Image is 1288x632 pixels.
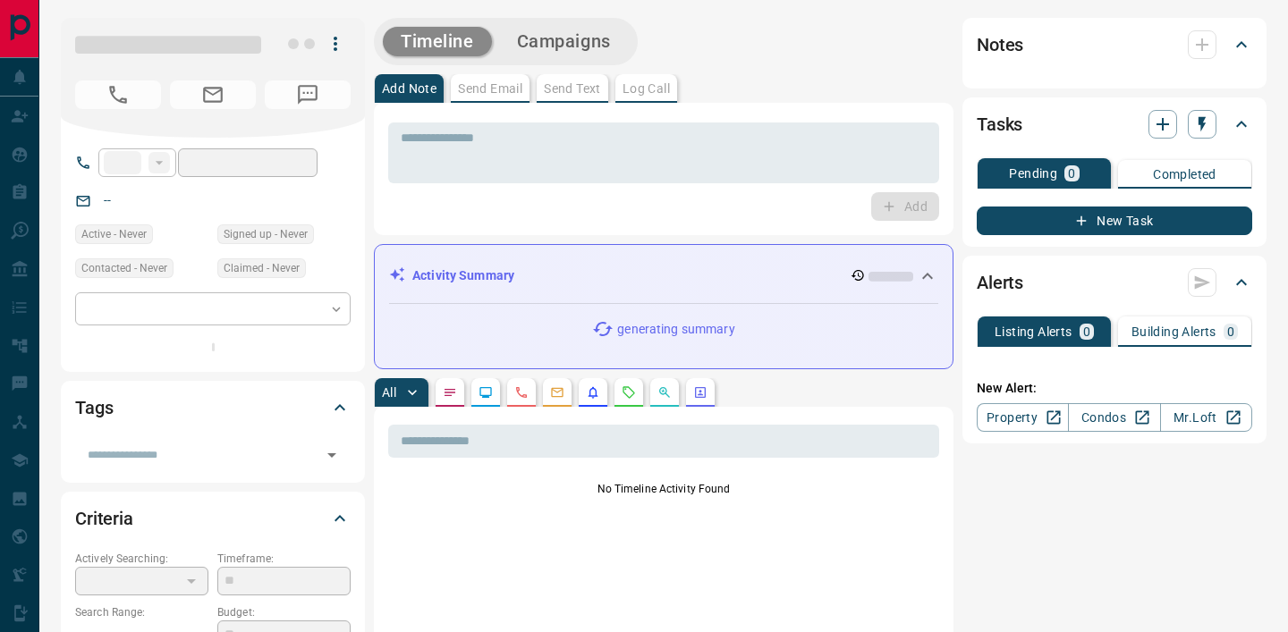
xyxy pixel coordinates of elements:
p: Completed [1153,168,1216,181]
button: New Task [977,206,1252,235]
a: -- [104,193,111,207]
div: Notes [977,23,1252,66]
svg: Emails [550,385,564,400]
div: Tags [75,386,351,429]
p: Actively Searching: [75,551,208,567]
span: Contacted - Never [81,259,167,277]
span: No Number [265,80,351,109]
p: Timeframe: [217,551,351,567]
p: 0 [1227,325,1234,338]
h2: Tasks [977,110,1022,139]
p: All [382,386,396,399]
span: No Number [75,80,161,109]
p: New Alert: [977,379,1252,398]
span: Signed up - Never [224,225,308,243]
div: Alerts [977,261,1252,304]
svg: Calls [514,385,529,400]
p: Listing Alerts [995,325,1072,338]
h2: Criteria [75,504,133,533]
h2: Notes [977,30,1023,59]
div: Criteria [75,497,351,540]
p: Building Alerts [1131,325,1216,338]
p: 0 [1068,167,1075,180]
a: Property [977,403,1069,432]
svg: Lead Browsing Activity [479,385,493,400]
h2: Alerts [977,268,1023,297]
p: Pending [1009,167,1057,180]
button: Open [319,442,344,468]
p: Search Range: [75,604,208,620]
span: Claimed - Never [224,259,300,277]
svg: Agent Actions [693,385,708,400]
svg: Listing Alerts [586,385,600,400]
a: Mr.Loft [1160,403,1252,432]
button: Campaigns [499,27,629,56]
svg: Requests [622,385,636,400]
div: Tasks [977,103,1252,146]
a: Condos [1068,403,1160,432]
p: generating summary [617,320,734,339]
p: No Timeline Activity Found [388,481,939,497]
span: No Email [170,80,256,109]
div: Activity Summary [389,259,938,292]
p: Activity Summary [412,266,514,285]
span: Active - Never [81,225,147,243]
p: 0 [1083,325,1090,338]
svg: Opportunities [657,385,672,400]
svg: Notes [443,385,457,400]
p: Add Note [382,82,436,95]
button: Timeline [383,27,492,56]
p: Budget: [217,604,351,620]
h2: Tags [75,393,113,422]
